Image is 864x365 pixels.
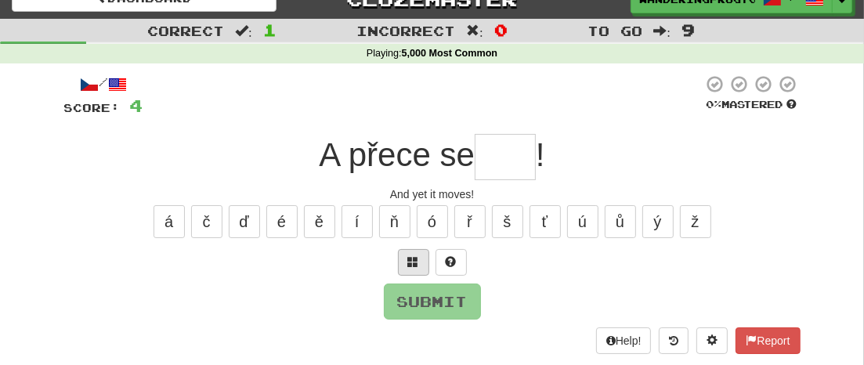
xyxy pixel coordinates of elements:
[417,205,448,238] button: ó
[398,249,429,276] button: Switch sentence to multiple choice alt+p
[304,205,335,238] button: ě
[659,327,689,354] button: Round history (alt+y)
[703,98,801,112] div: Mastered
[653,24,671,38] span: :
[235,24,252,38] span: :
[642,205,674,238] button: ý
[130,96,143,115] span: 4
[680,205,711,238] button: ž
[605,205,636,238] button: ů
[384,284,481,320] button: Submit
[64,101,121,114] span: Score:
[64,186,801,202] div: And yet it moves!
[707,98,722,110] span: 0 %
[736,327,800,354] button: Report
[229,205,260,238] button: ď
[319,136,474,173] span: A přece se
[454,205,486,238] button: ř
[436,249,467,276] button: Single letter hint - you only get 1 per sentence and score half the points! alt+h
[530,205,561,238] button: ť
[266,205,298,238] button: é
[536,136,545,173] span: !
[342,205,373,238] button: í
[379,205,410,238] button: ň
[567,205,598,238] button: ú
[492,205,523,238] button: š
[587,23,642,38] span: To go
[64,74,143,94] div: /
[681,20,695,39] span: 9
[356,23,455,38] span: Incorrect
[154,205,185,238] button: á
[466,24,483,38] span: :
[147,23,224,38] span: Correct
[596,327,652,354] button: Help!
[191,205,222,238] button: č
[263,20,277,39] span: 1
[494,20,508,39] span: 0
[402,48,497,59] strong: 5,000 Most Common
